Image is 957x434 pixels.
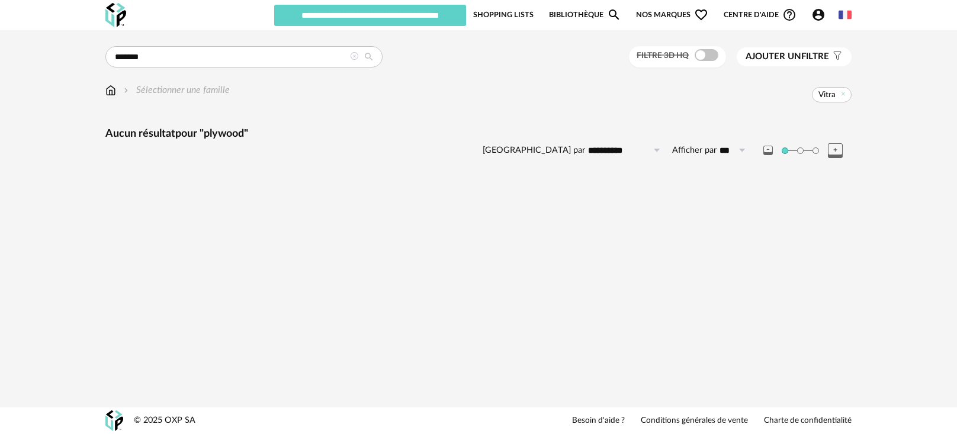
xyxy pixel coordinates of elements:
[641,416,748,426] a: Conditions générales de vente
[121,83,230,97] div: Sélectionner une famille
[175,128,248,139] span: pour "plywood"
[105,410,123,431] img: OXP
[105,83,116,97] img: svg+xml;base64,PHN2ZyB3aWR0aD0iMTYiIGhlaWdodD0iMTciIHZpZXdCb3g9IjAgMCAxNiAxNyIgZmlsbD0ibm9uZSIgeG...
[782,8,797,22] span: Help Circle Outline icon
[636,4,708,26] span: Nos marques
[105,127,852,141] div: Aucun résultat
[737,47,852,66] button: Ajouter unfiltre Filter icon
[105,3,126,27] img: OXP
[637,52,689,60] span: Filtre 3D HQ
[134,415,195,426] div: © 2025 OXP SA
[724,8,797,22] span: Centre d'aideHelp Circle Outline icon
[839,8,852,21] img: fr
[549,4,621,26] a: BibliothèqueMagnify icon
[811,8,826,22] span: Account Circle icon
[121,83,131,97] img: svg+xml;base64,PHN2ZyB3aWR0aD0iMTYiIGhlaWdodD0iMTYiIHZpZXdCb3g9IjAgMCAxNiAxNiIgZmlsbD0ibm9uZSIgeG...
[829,51,843,63] span: Filter icon
[764,416,852,426] a: Charte de confidentialité
[672,145,717,156] label: Afficher par
[811,8,831,22] span: Account Circle icon
[607,8,621,22] span: Magnify icon
[483,145,585,156] label: [GEOGRAPHIC_DATA] par
[746,51,829,63] span: filtre
[473,4,534,26] a: Shopping Lists
[818,89,836,100] span: Vitra
[746,52,801,61] span: Ajouter un
[572,416,625,426] a: Besoin d'aide ?
[694,8,708,22] span: Heart Outline icon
